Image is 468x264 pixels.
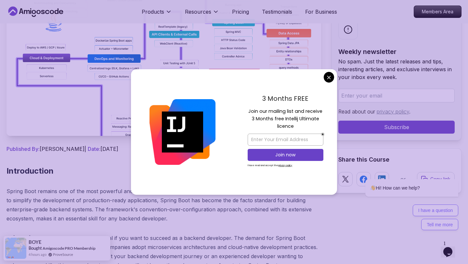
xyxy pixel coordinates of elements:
input: Enter your email [338,89,455,102]
a: ProveSource [53,252,73,257]
p: Spring Boot remains one of the most powerful and widely adopted frameworks for Java developers in... [6,187,321,223]
button: Resources [185,8,219,21]
a: For Business [305,8,337,16]
h2: Introduction [6,166,321,176]
p: [PERSON_NAME] | [DATE] [6,145,321,153]
a: Pricing [232,8,249,16]
img: provesource social proof notification image [5,238,26,259]
iframe: chat widget [441,238,461,257]
button: Products [142,8,172,21]
span: Bought [29,245,42,251]
iframe: chat widget [344,120,461,235]
span: 4 hours ago [29,252,46,257]
a: Amigoscode PRO Membership [43,246,96,251]
a: Testimonials [262,8,292,16]
p: No spam. Just the latest releases and tips, interesting articles, and exclusive interviews in you... [338,58,455,81]
p: Resources [185,8,211,16]
p: Read about our . [338,108,455,115]
a: Members Area [414,6,461,18]
span: BOYE [29,239,42,245]
span: Date: [88,146,100,152]
button: Subscribe [338,121,455,134]
h2: Weekly newsletter [338,47,455,56]
p: Products [142,8,164,16]
a: privacy policy [377,108,409,115]
h2: Share this Course [338,155,455,164]
span: Published By: [6,146,40,152]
